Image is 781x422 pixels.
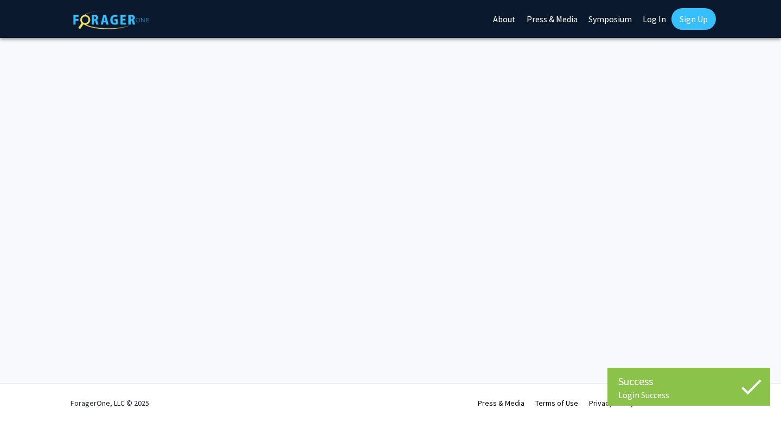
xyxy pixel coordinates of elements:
a: Press & Media [478,398,524,408]
a: Sign Up [671,8,716,30]
a: Privacy Policy [589,398,634,408]
div: ForagerOne, LLC © 2025 [71,384,149,422]
a: Terms of Use [535,398,578,408]
div: Success [618,373,759,389]
img: ForagerOne Logo [73,10,149,29]
div: Login Success [618,389,759,400]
